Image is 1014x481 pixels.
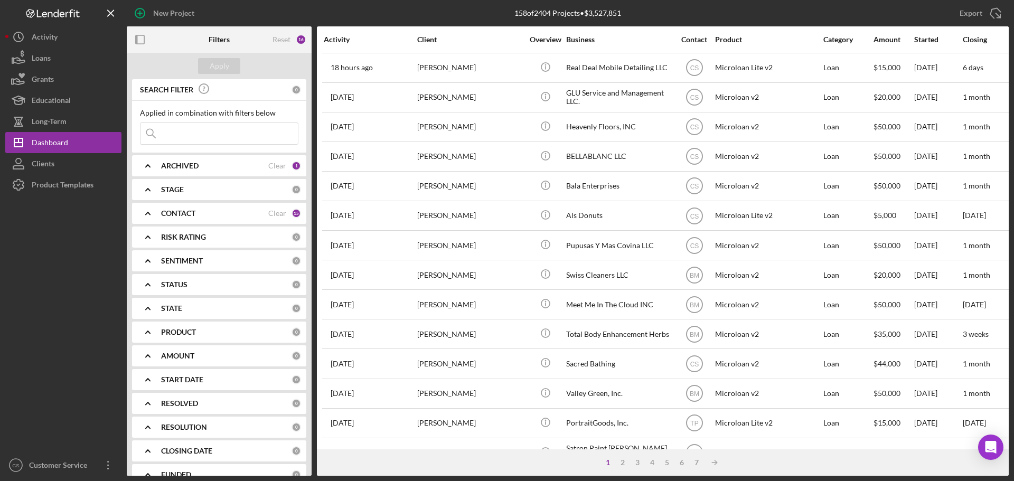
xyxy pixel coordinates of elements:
time: 2025-08-10 20:23 [331,93,354,101]
time: [DATE] [963,300,986,309]
div: Clear [268,209,286,218]
button: Activity [5,26,121,48]
div: Client [417,35,523,44]
text: CS [690,124,699,131]
div: Microloan v2 [715,143,821,171]
div: Microloan Lite v2 [715,202,821,230]
div: Overview [525,35,565,44]
div: [PERSON_NAME] [417,143,523,171]
time: 2025-08-07 18:21 [331,211,354,220]
div: [DATE] [914,439,962,467]
div: Long-Term [32,111,67,135]
div: [PERSON_NAME] [417,261,523,289]
button: Product Templates [5,174,121,195]
div: Loan [823,350,872,378]
div: Product Templates [32,174,93,198]
div: Loan [823,83,872,111]
div: Customer Service [26,455,95,478]
text: CS [690,183,699,190]
b: Filters [209,35,230,44]
div: $20,000 [874,261,913,289]
div: [PERSON_NAME] [417,320,523,348]
div: [PERSON_NAME] [417,439,523,467]
div: 158 of 2404 Projects • $3,527,851 [514,9,621,17]
button: Long-Term [5,111,121,132]
div: Microloan v2 [715,320,821,348]
div: [PERSON_NAME] [417,54,523,82]
div: Microloan v2 [715,113,821,141]
div: Loan [823,231,872,259]
b: START DATE [161,375,203,384]
div: 0 [292,256,301,266]
div: 5 [660,458,674,467]
time: 2025-08-08 19:11 [331,152,354,161]
div: Export [960,3,982,24]
div: [DATE] [914,172,962,200]
div: Microloan v2 [715,231,821,259]
div: Loan [823,172,872,200]
div: $6,000 [874,439,913,467]
div: Loan [823,202,872,230]
div: Loans [32,48,51,71]
div: 15 [292,209,301,218]
div: [DATE] [914,290,962,318]
div: 6 [674,458,689,467]
div: 0 [292,232,301,242]
div: Sacred Bathing [566,350,672,378]
div: Total Body Enhancement Herbs [566,320,672,348]
div: Started [914,35,962,44]
div: 0 [292,280,301,289]
time: 2025-08-06 20:49 [331,300,354,309]
div: $15,000 [874,409,913,437]
time: 6 days [963,63,983,72]
time: 1 month [963,92,990,101]
div: 0 [292,351,301,361]
div: Microloan Lite v2 [715,409,821,437]
button: Educational [5,90,121,111]
div: Loan [823,320,872,348]
div: [DATE] [914,113,962,141]
div: Dashboard [32,132,68,156]
time: 3 weeks [963,329,989,338]
text: BM [690,301,699,308]
time: [DATE] [963,448,986,457]
div: 1 [292,161,301,171]
div: 0 [292,85,301,95]
div: [PERSON_NAME] [417,83,523,111]
div: [PERSON_NAME] [417,231,523,259]
time: 2025-08-06 00:10 [331,389,354,398]
div: $50,000 [874,172,913,200]
button: Loans [5,48,121,69]
div: 0 [292,399,301,408]
b: RESOLVED [161,399,198,408]
time: 2025-08-09 22:02 [331,122,354,131]
div: Microloan v2 [715,261,821,289]
div: [DATE] [914,202,962,230]
div: [PERSON_NAME] [417,290,523,318]
time: 1 month [963,152,990,161]
b: CONTACT [161,209,195,218]
button: Clients [5,153,121,174]
div: $15,000 [874,54,913,82]
div: Loan [823,113,872,141]
time: 1 month [963,241,990,250]
text: CS [690,153,699,161]
div: 1 [600,458,615,467]
time: 1 month [963,359,990,368]
div: $50,000 [874,143,913,171]
b: FUNDED [161,470,191,479]
div: [DATE] [914,350,962,378]
b: SENTIMENT [161,257,203,265]
div: PortraitGoods, Inc. [566,409,672,437]
div: [PERSON_NAME] [417,409,523,437]
div: Loan [823,439,872,467]
div: Clear [268,162,286,170]
div: Apply [210,58,229,74]
text: CS [690,64,699,72]
button: Dashboard [5,132,121,153]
